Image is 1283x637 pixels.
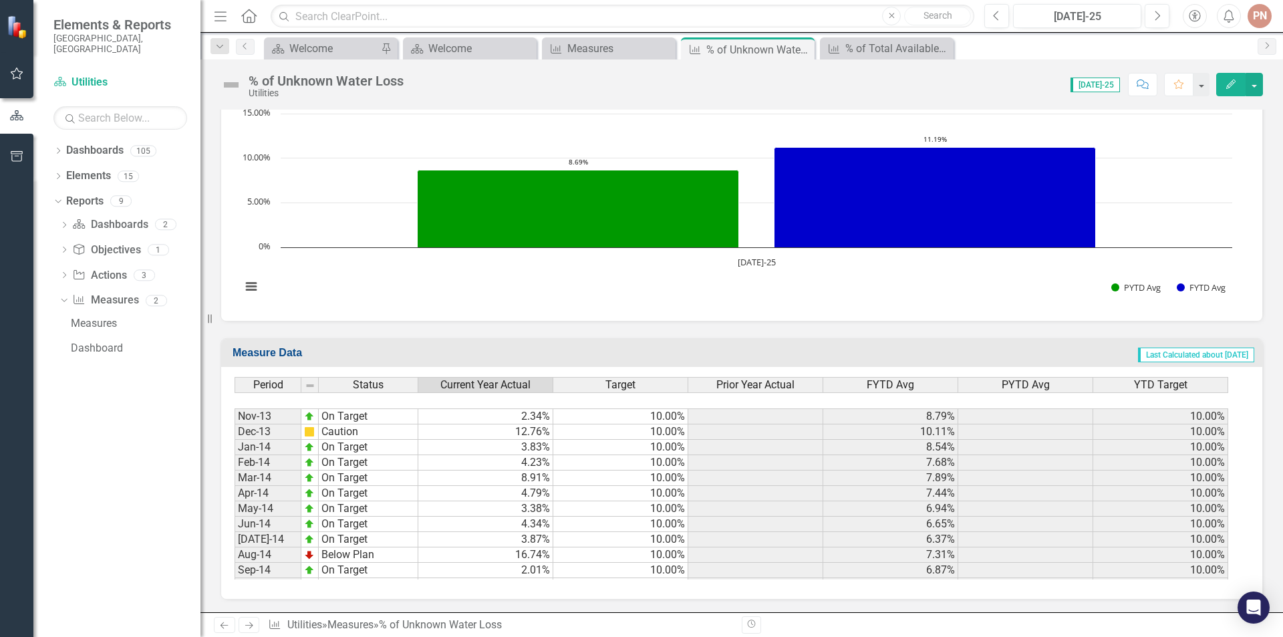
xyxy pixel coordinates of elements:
[418,501,553,517] td: 3.38%
[247,195,271,207] text: 5.00%
[235,501,301,517] td: May-14
[249,88,404,98] div: Utilities
[235,424,301,440] td: Dec-13
[1138,348,1254,362] span: Last Calculated about [DATE]
[418,471,553,486] td: 8.91%
[221,74,242,96] img: Not Defined
[845,40,950,57] div: % of Total Available Drinking Water Capacity Utilization
[923,134,947,144] text: 11.19%
[72,293,138,308] a: Measures
[553,424,688,440] td: 10.00%
[823,517,958,532] td: 6.65%
[904,7,971,25] button: Search
[823,40,950,57] a: % of Total Available Drinking Water Capacity Utilization
[1248,4,1272,28] div: PN
[271,5,974,28] input: Search ClearPoint...
[110,196,132,207] div: 9
[418,170,739,248] g: PYTD Avg, bar series 1 of 2 with 1 bar.
[235,547,301,563] td: Aug-14
[553,501,688,517] td: 10.00%
[118,170,139,182] div: 15
[823,532,958,547] td: 6.37%
[235,107,1249,307] div: Chart. Highcharts interactive chart.
[823,408,958,424] td: 8.79%
[867,379,914,391] span: FYTD Avg
[235,471,301,486] td: Mar-14
[235,532,301,547] td: [DATE]-14
[71,342,200,354] div: Dashboard
[67,313,200,334] a: Measures
[155,219,176,231] div: 2
[823,455,958,471] td: 7.68%
[319,471,418,486] td: On Target
[304,442,315,453] img: zOikAAAAAElFTkSuQmCC
[823,424,958,440] td: 10.11%
[243,151,271,163] text: 10.00%
[53,106,187,130] input: Search Below...
[235,455,301,471] td: Feb-14
[774,148,1096,248] path: Jul-25, 11.18888888. FYTD Avg.
[267,40,378,57] a: Welcome
[379,618,502,631] div: % of Unknown Water Loss
[53,33,187,55] small: [GEOGRAPHIC_DATA], [GEOGRAPHIC_DATA]
[304,519,315,529] img: zOikAAAAAElFTkSuQmCC
[553,517,688,532] td: 10.00%
[823,547,958,563] td: 7.31%
[235,440,301,455] td: Jan-14
[823,486,958,501] td: 7.44%
[1177,281,1227,293] button: Show FYTD Avg
[605,379,635,391] span: Target
[235,578,301,594] td: Oct-14
[304,534,315,545] img: zOikAAAAAElFTkSuQmCC
[319,532,418,547] td: On Target
[1111,281,1162,293] button: Show PYTD Avg
[243,106,271,118] text: 15.00%
[235,517,301,532] td: Jun-14
[553,563,688,578] td: 10.00%
[253,379,283,391] span: Period
[304,411,315,422] img: zOikAAAAAElFTkSuQmCC
[319,547,418,563] td: Below Plan
[418,424,553,440] td: 12.76%
[66,168,111,184] a: Elements
[319,455,418,471] td: On Target
[553,578,688,594] td: 10.00%
[418,440,553,455] td: 3.83%
[72,268,126,283] a: Actions
[304,473,315,483] img: zOikAAAAAElFTkSuQmCC
[353,379,384,391] span: Status
[53,75,187,90] a: Utilities
[545,40,672,57] a: Measures
[235,486,301,501] td: Apr-14
[1013,4,1141,28] button: [DATE]-25
[235,563,301,578] td: Sep-14
[1093,486,1228,501] td: 10.00%
[66,194,104,209] a: Reports
[823,471,958,486] td: 7.89%
[569,157,588,166] text: 8.69%
[958,578,1093,594] td: 15.24%
[553,408,688,424] td: 10.00%
[823,440,958,455] td: 8.54%
[319,578,418,594] td: Caution
[304,565,315,576] img: zOikAAAAAElFTkSuQmCC
[923,10,952,21] span: Search
[418,170,739,248] path: Jul-25, 8.693. PYTD Avg.
[567,40,672,57] div: Measures
[67,338,200,359] a: Dashboard
[823,578,958,594] td: 15.07%
[72,217,148,233] a: Dashboards
[716,379,795,391] span: Prior Year Actual
[304,426,315,437] img: cBAA0RP0Y6D5n+AAAAAElFTkSuQmCC
[235,408,301,424] td: Nov-13
[418,563,553,578] td: 2.01%
[418,547,553,563] td: 16.74%
[823,501,958,517] td: 6.94%
[553,547,688,563] td: 10.00%
[418,517,553,532] td: 4.34%
[7,15,30,38] img: ClearPoint Strategy
[1093,563,1228,578] td: 10.00%
[823,563,958,578] td: 6.87%
[72,243,140,258] a: Objectives
[319,517,418,532] td: On Target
